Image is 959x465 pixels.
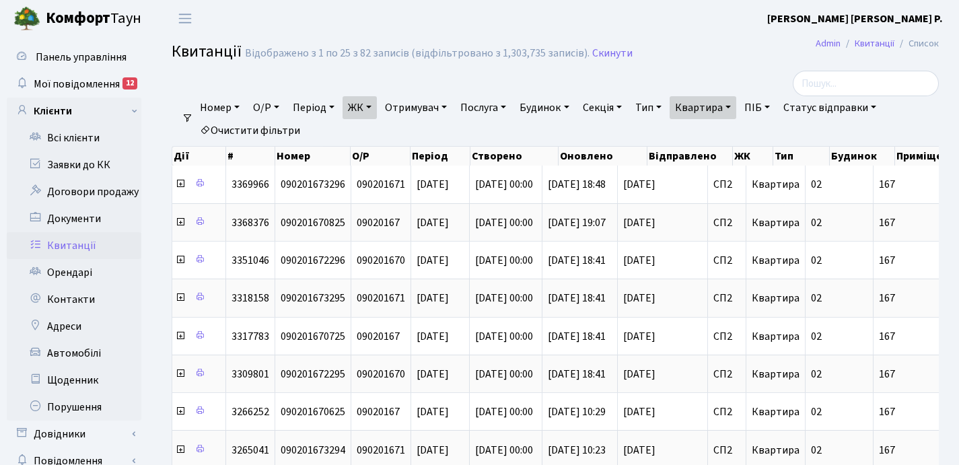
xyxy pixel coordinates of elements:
span: [DATE] [417,177,449,192]
a: Будинок [514,96,574,119]
a: Договори продажу [7,178,141,205]
span: Квартира [752,253,800,268]
span: [DATE] 00:00 [475,291,533,306]
nav: breadcrumb [795,30,959,58]
a: Квитанції [855,36,894,50]
span: Панель управління [36,50,127,65]
span: [DATE] [417,291,449,306]
button: Переключити навігацію [168,7,202,30]
a: Період [287,96,340,119]
span: 3368376 [232,215,269,230]
a: Мої повідомлення12 [7,71,141,98]
a: Довідники [7,421,141,448]
span: [DATE] 00:00 [475,177,533,192]
span: 090201671 [357,443,405,458]
input: Пошук... [793,71,939,96]
span: [DATE] [623,369,702,380]
span: 090201673295 [281,291,345,306]
span: [DATE] 10:29 [548,404,606,419]
span: Квартира [752,404,800,419]
span: 3369966 [232,177,269,192]
a: Секція [577,96,627,119]
span: 090201671 [357,177,405,192]
th: Оновлено [559,147,647,166]
span: 090201672296 [281,253,345,268]
a: [PERSON_NAME] [PERSON_NAME] Р. [767,11,943,27]
a: Документи [7,205,141,232]
a: Статус відправки [778,96,882,119]
a: Очистити фільтри [194,119,306,142]
span: [DATE] 18:48 [548,177,606,192]
span: 167 [879,255,955,266]
a: Послуга [455,96,511,119]
span: 090201670725 [281,329,345,344]
span: [DATE] 00:00 [475,443,533,458]
span: СП2 [713,179,740,190]
span: СП2 [713,445,740,456]
th: Період [411,147,470,166]
span: [DATE] 00:00 [475,329,533,344]
a: Контакти [7,286,141,313]
span: [DATE] [417,367,449,382]
a: Порушення [7,394,141,421]
span: 3317783 [232,329,269,344]
span: Квартира [752,443,800,458]
span: СП2 [713,255,740,266]
a: ПІБ [739,96,775,119]
a: Панель управління [7,44,141,71]
span: 3351046 [232,253,269,268]
span: [DATE] 00:00 [475,215,533,230]
span: 02 [811,291,822,306]
span: 167 [879,293,955,303]
a: ЖК [343,96,377,119]
a: Квитанції [7,232,141,259]
span: [DATE] 18:41 [548,253,606,268]
span: 3265041 [232,443,269,458]
span: 167 [879,445,955,456]
span: СП2 [713,331,740,342]
th: Тип [773,147,830,166]
a: Щоденник [7,367,141,394]
span: 090201673294 [281,443,345,458]
a: Номер [194,96,245,119]
span: [DATE] 00:00 [475,253,533,268]
span: [DATE] [623,406,702,417]
span: [DATE] [623,293,702,303]
span: [DATE] [417,443,449,458]
span: 09020167 [357,215,400,230]
span: 090201671 [357,291,405,306]
div: 12 [122,77,137,90]
span: [DATE] [623,331,702,342]
a: Адреси [7,313,141,340]
span: [DATE] [623,217,702,228]
span: 090201670825 [281,215,345,230]
span: [DATE] 19:07 [548,215,606,230]
th: Відправлено [647,147,734,166]
span: 09020167 [357,329,400,344]
span: 167 [879,179,955,190]
span: Квартира [752,291,800,306]
a: Тип [630,96,667,119]
a: Всі клієнти [7,124,141,151]
th: Номер [275,147,351,166]
span: 167 [879,369,955,380]
span: 02 [811,215,822,230]
th: # [226,147,275,166]
span: 02 [811,253,822,268]
span: Квартира [752,367,800,382]
span: [DATE] [417,253,449,268]
span: 090201672295 [281,367,345,382]
span: 167 [879,217,955,228]
a: Заявки до КК [7,151,141,178]
th: ЖК [733,147,773,166]
span: 090201673296 [281,177,345,192]
span: 3309801 [232,367,269,382]
span: [DATE] [417,404,449,419]
span: [DATE] 18:41 [548,329,606,344]
span: 090201670 [357,253,405,268]
b: Комфорт [46,7,110,29]
span: 167 [879,406,955,417]
span: 02 [811,367,822,382]
a: Квартира [670,96,736,119]
span: 090201670 [357,367,405,382]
